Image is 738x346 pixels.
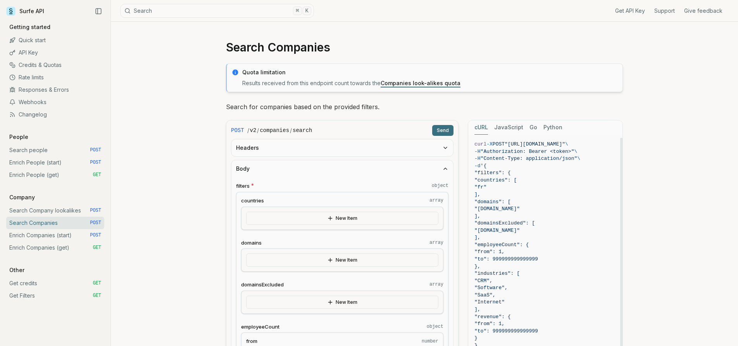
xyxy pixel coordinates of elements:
span: GET [93,172,101,178]
a: Enrich People (get) GET [6,169,104,181]
button: Headers [231,139,453,156]
span: "fr" [474,184,486,190]
span: domainsExcluded [241,281,284,288]
span: filters [236,182,250,190]
a: Quick start [6,34,104,46]
span: POST [493,141,505,147]
span: "industries": [ [474,271,520,276]
span: "to": 999999999999999 [474,328,538,334]
a: Surfe API [6,5,44,17]
a: Enrich People (start) POST [6,156,104,169]
span: "from": 1, [474,321,505,327]
a: Enrich Companies (start) POST [6,229,104,242]
span: / [247,127,249,134]
span: employeeCount [241,323,279,331]
code: number [422,338,438,344]
button: cURL [474,120,488,135]
code: array [429,197,443,204]
span: POST [90,232,101,238]
a: Enrich Companies (get) GET [6,242,104,254]
code: object [432,183,448,189]
span: "revenue": { [474,314,511,320]
span: \ [565,141,568,147]
span: "domainsExcluded": [ [474,220,535,226]
code: v2 [250,127,257,134]
p: Quota limitation [242,69,618,76]
a: Credits & Quotas [6,59,104,71]
span: POST [231,127,244,134]
span: GET [93,280,101,286]
span: -H [474,149,481,154]
span: -d [474,163,481,169]
code: companies [260,127,289,134]
span: "employeeCount": { [474,242,529,248]
p: Results received from this endpoint count towards the [242,79,618,87]
button: Go [529,120,537,135]
span: \ [574,149,577,154]
span: POST [90,220,101,226]
span: POST [90,207,101,214]
span: "Internet" [474,299,505,305]
span: } [474,335,478,341]
span: ], [474,235,481,240]
span: -X [486,141,493,147]
a: Get credits GET [6,277,104,289]
kbd: K [303,7,311,15]
span: "[DOMAIN_NAME]" [474,206,520,212]
span: curl [474,141,486,147]
span: POST [90,159,101,166]
button: New Item [246,212,438,225]
p: Getting started [6,23,53,31]
button: Search⌘K [120,4,314,18]
span: }, [474,264,481,269]
span: "to": 999999999999999 [474,256,538,262]
button: Body [231,160,453,177]
code: object [427,324,443,330]
span: "CRM", [474,278,493,284]
a: API Key [6,46,104,59]
a: Give feedback [684,7,722,15]
span: from [246,337,257,345]
a: Search Companies POST [6,217,104,229]
span: / [290,127,292,134]
span: "Software", [474,285,508,291]
span: POST [90,147,101,153]
a: Search people POST [6,144,104,156]
span: / [257,127,259,134]
p: People [6,133,31,141]
p: Other [6,266,28,274]
p: Search for companies based on the provided filters. [226,101,623,112]
span: "domains": [ [474,199,511,205]
a: Webhooks [6,96,104,108]
span: \ [577,156,580,161]
span: "from": 1, [474,249,505,255]
span: ], [474,307,481,312]
h1: Search Companies [226,40,623,54]
button: New Item [246,254,438,267]
a: Support [654,7,675,15]
span: "countries": [ [474,177,517,183]
kbd: ⌘ [293,7,302,15]
span: '{ [481,163,487,169]
button: Send [432,125,453,136]
button: Python [543,120,562,135]
code: array [429,281,443,288]
span: "Content-Type: application/json" [481,156,578,161]
a: Rate limits [6,71,104,84]
span: domains [241,239,262,247]
a: Get Filters GET [6,289,104,302]
a: Search Company lookalikes POST [6,204,104,217]
button: JavaScript [494,120,523,135]
span: "SaaS", [474,292,496,298]
span: "filters": { [474,170,511,176]
span: countries [241,197,264,204]
span: ], [474,192,481,197]
a: Get API Key [615,7,645,15]
button: New Item [246,296,438,309]
span: "[DOMAIN_NAME]" [474,228,520,233]
span: "Authorization: Bearer <token>" [481,149,574,154]
a: Responses & Errors [6,84,104,96]
span: -H [474,156,481,161]
button: Collapse Sidebar [93,5,104,17]
code: array [429,240,443,246]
